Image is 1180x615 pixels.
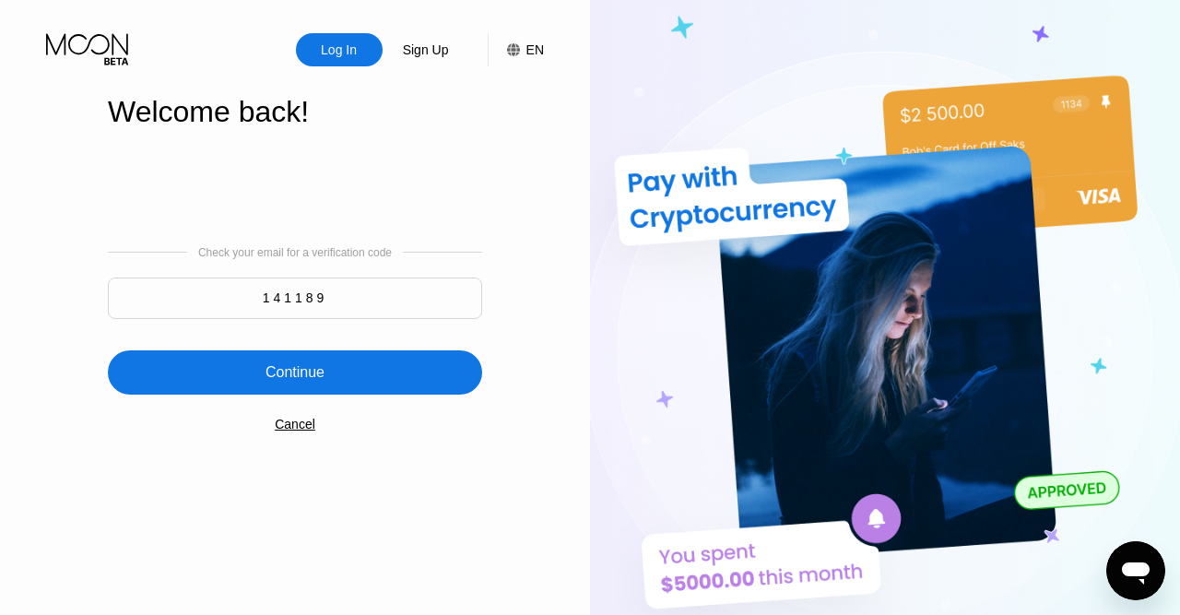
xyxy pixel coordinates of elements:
div: Sign Up [401,41,451,59]
div: Cancel [275,417,315,432]
div: EN [488,33,544,66]
div: Sign Up [383,33,469,66]
input: 000000 [108,278,482,319]
div: Welcome back! [108,95,482,129]
div: EN [526,42,544,57]
iframe: Button to launch messaging window [1106,541,1165,600]
div: Continue [108,350,482,395]
div: Log In [296,33,383,66]
div: Continue [265,363,324,382]
div: Log In [319,41,359,59]
div: Check your email for a verification code [198,246,392,259]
